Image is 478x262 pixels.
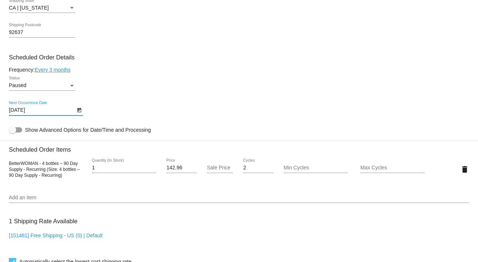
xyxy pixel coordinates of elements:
div: Frequency: [9,67,469,73]
input: Price [166,165,196,171]
button: Open calendar [75,106,83,114]
input: Cycles [243,165,273,171]
span: Show Advanced Options for Date/Time and Processing [25,126,151,134]
input: Quantity (In Stock) [92,165,156,171]
input: Shipping Postcode [9,30,75,35]
span: CA | [US_STATE] [9,5,49,11]
a: Every 3 months [35,67,70,73]
h3: 1 Shipping Rate Available [9,213,77,229]
h3: Scheduled Order Details [9,54,469,61]
input: Next Occurrence Date [9,107,75,113]
h3: Scheduled Order Items [9,141,469,153]
mat-select: Shipping State [9,5,75,11]
input: Min Cycles [284,165,348,171]
input: Add an item [9,195,469,201]
a: [151481] Free Shipping - US (0) | Default [9,232,103,238]
span: Paused [9,82,26,88]
input: Max Cycles [360,165,425,171]
mat-icon: delete [460,165,469,174]
span: BetterWOMAN - 4 bottles – 90 Day Supply - Recurring (Size: 4 bottles – 90 Day Supply - Recurring) [9,161,80,178]
input: Sale Price [207,165,233,171]
mat-select: Status [9,83,75,89]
